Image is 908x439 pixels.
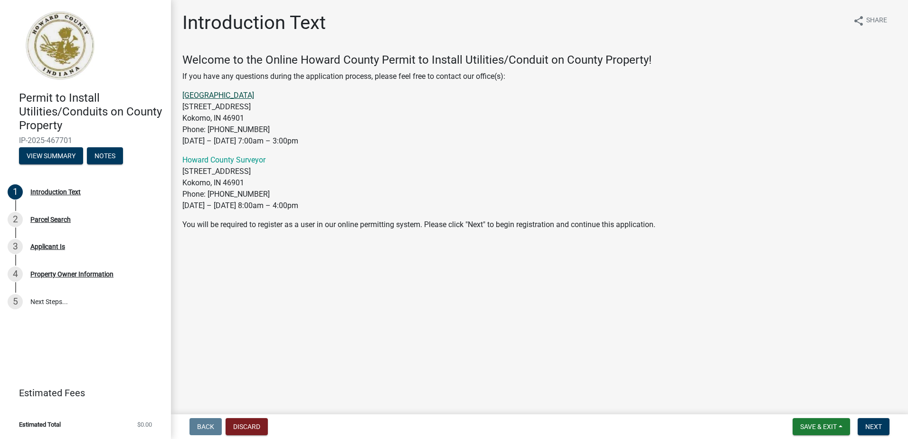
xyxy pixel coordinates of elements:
[137,421,152,428] span: $0.00
[865,423,882,430] span: Next
[182,53,897,67] h4: Welcome to the Online Howard County Permit to Install Utilities/Conduit on County Property!
[19,153,83,161] wm-modal-confirm: Summary
[853,15,864,27] i: share
[8,239,23,254] div: 3
[182,155,265,164] a: Howard County Surveyor
[182,71,897,82] p: If you have any questions during the application process, please feel free to contact our office(s):
[8,184,23,200] div: 1
[8,212,23,227] div: 2
[30,271,113,277] div: Property Owner Information
[87,147,123,164] button: Notes
[800,423,837,430] span: Save & Exit
[845,11,895,30] button: shareShare
[182,91,254,100] a: [GEOGRAPHIC_DATA]
[858,418,889,435] button: Next
[197,423,214,430] span: Back
[19,10,100,81] img: Howard County, Indiana
[19,421,61,428] span: Estimated Total
[19,136,152,145] span: IP-2025-467701
[226,418,268,435] button: Discard
[8,267,23,282] div: 4
[87,153,123,161] wm-modal-confirm: Notes
[182,154,897,211] p: [STREET_ADDRESS] Kokomo, IN 46901 Phone: [PHONE_NUMBER] [DATE] – [DATE] 8:00am – 4:00pm
[182,90,897,147] p: [STREET_ADDRESS] Kokomo, IN 46901 Phone: [PHONE_NUMBER] [DATE] – [DATE] 7:00am – 3:00pm
[30,243,65,250] div: Applicant Is
[182,219,897,230] p: You will be required to register as a user in our online permitting system. Please click "Next" t...
[19,91,163,132] h4: Permit to Install Utilities/Conduits on County Property
[189,418,222,435] button: Back
[866,15,887,27] span: Share
[182,11,326,34] h1: Introduction Text
[8,294,23,309] div: 5
[30,216,71,223] div: Parcel Search
[19,147,83,164] button: View Summary
[793,418,850,435] button: Save & Exit
[8,383,156,402] a: Estimated Fees
[30,189,81,195] div: Introduction Text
